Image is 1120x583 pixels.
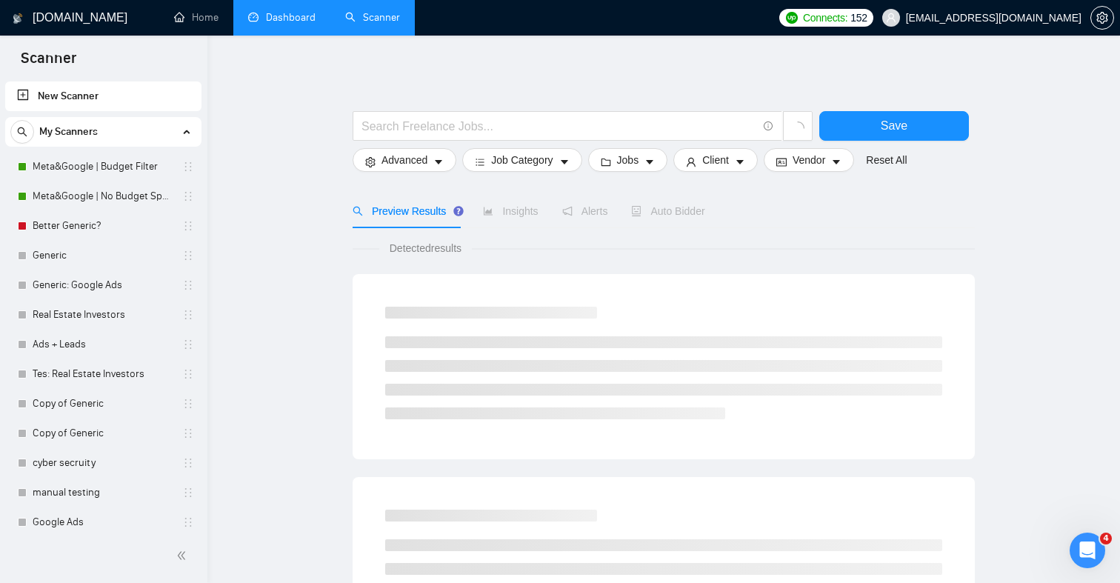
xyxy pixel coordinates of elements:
[1070,533,1105,568] iframe: Intercom live chat
[33,211,173,241] a: Better Generic?
[379,240,472,256] span: Detected results
[475,156,485,167] span: bars
[483,206,493,216] span: area-chart
[176,548,191,563] span: double-left
[1091,12,1113,24] span: setting
[353,148,456,172] button: settingAdvancedcaret-down
[33,478,173,507] a: manual testing
[33,152,173,181] a: Meta&Google | Budget Filter
[631,205,704,217] span: Auto Bidder
[562,206,573,216] span: notification
[33,419,173,448] a: Copy of Generic
[345,11,400,24] a: searchScanner
[33,359,173,389] a: Tes: Real Estate Investors
[5,81,201,111] li: New Scanner
[33,181,173,211] a: Meta&Google | No Budget Specified
[182,161,194,173] span: holder
[462,148,581,172] button: barsJob Categorycaret-down
[850,10,867,26] span: 152
[702,152,729,168] span: Client
[764,148,854,172] button: idcardVendorcaret-down
[776,156,787,167] span: idcard
[601,156,611,167] span: folder
[361,117,757,136] input: Search Freelance Jobs...
[182,516,194,528] span: holder
[33,241,173,270] a: Generic
[881,116,907,135] span: Save
[831,156,841,167] span: caret-down
[17,81,190,111] a: New Scanner
[673,148,758,172] button: userClientcaret-down
[182,250,194,261] span: holder
[483,205,538,217] span: Insights
[886,13,896,23] span: user
[33,389,173,419] a: Copy of Generic
[786,12,798,24] img: upwork-logo.png
[39,117,98,147] span: My Scanners
[562,205,608,217] span: Alerts
[248,11,316,24] a: dashboardDashboard
[182,368,194,380] span: holder
[819,111,969,141] button: Save
[182,190,194,202] span: holder
[33,448,173,478] a: cyber secruity
[686,156,696,167] span: user
[182,398,194,410] span: holder
[381,152,427,168] span: Advanced
[1100,533,1112,544] span: 4
[1090,12,1114,24] a: setting
[182,279,194,291] span: holder
[617,152,639,168] span: Jobs
[33,300,173,330] a: Real Estate Investors
[353,206,363,216] span: search
[33,270,173,300] a: Generic: Google Ads
[353,205,459,217] span: Preview Results
[588,148,668,172] button: folderJobscaret-down
[174,11,219,24] a: homeHome
[33,507,173,537] a: Google Ads
[182,427,194,439] span: holder
[735,156,745,167] span: caret-down
[559,156,570,167] span: caret-down
[644,156,655,167] span: caret-down
[182,487,194,499] span: holder
[33,330,173,359] a: Ads + Leads
[1090,6,1114,30] button: setting
[791,121,804,135] span: loading
[9,47,88,79] span: Scanner
[182,457,194,469] span: holder
[10,120,34,144] button: search
[433,156,444,167] span: caret-down
[866,152,907,168] a: Reset All
[452,204,465,218] div: Tooltip anchor
[631,206,641,216] span: robot
[182,339,194,350] span: holder
[803,10,847,26] span: Connects:
[13,7,23,30] img: logo
[5,117,201,567] li: My Scanners
[182,220,194,232] span: holder
[793,152,825,168] span: Vendor
[182,309,194,321] span: holder
[764,121,773,131] span: info-circle
[491,152,553,168] span: Job Category
[365,156,376,167] span: setting
[11,127,33,137] span: search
